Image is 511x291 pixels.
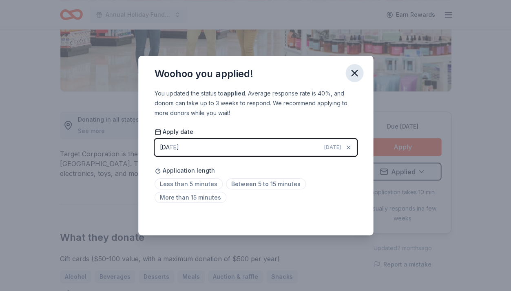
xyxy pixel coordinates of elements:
[155,178,223,189] span: Less than 5 minutes
[155,67,253,80] div: Woohoo you applied!
[155,128,193,136] span: Apply date
[155,166,215,175] span: Application length
[155,192,226,203] span: More than 15 minutes
[324,144,341,151] span: [DATE]
[223,90,245,97] b: applied
[160,142,179,152] div: [DATE]
[155,89,357,118] div: You updated the status to . Average response rate is 40%, and donors can take up to 3 weeks to re...
[226,178,306,189] span: Between 5 to 15 minutes
[155,139,357,156] button: [DATE][DATE]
